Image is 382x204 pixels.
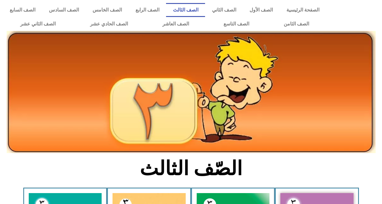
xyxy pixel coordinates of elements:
a: الصف الحادي عشر [73,17,145,31]
a: الصف السادس [42,3,86,17]
a: الصف التاسع [206,17,266,31]
a: الصفحة الرئيسية [280,3,326,17]
a: الصف الثاني [205,3,243,17]
a: الصف الثامن [266,17,326,31]
a: الصف الثاني عشر [3,17,73,31]
h2: الصّف الثالث [91,157,291,180]
a: الصف الثالث [166,3,205,17]
a: الصف الخامس [86,3,129,17]
a: الصف السابع [3,3,42,17]
a: الصف الرابع [129,3,166,17]
a: الصف العاشر [145,17,206,31]
a: الصف الأول [243,3,280,17]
